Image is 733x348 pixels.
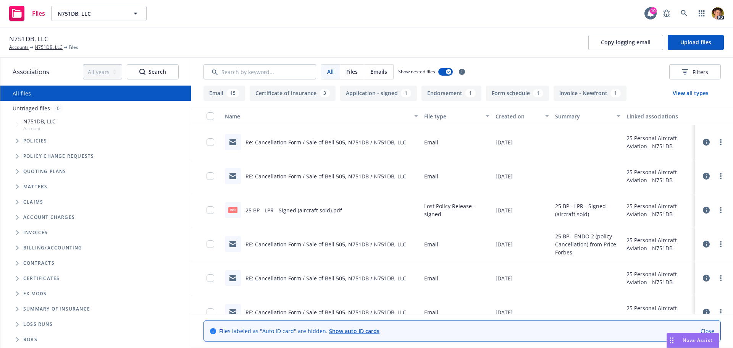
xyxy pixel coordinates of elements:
[465,89,476,97] div: 1
[626,168,692,184] div: 25 Personal Aircraft Aviation - N751DB
[668,35,724,50] button: Upload files
[23,169,66,174] span: Quoting plans
[496,206,513,214] span: [DATE]
[626,236,692,252] div: 25 Personal Aircraft Aviation - N751DB
[329,327,379,335] a: Show auto ID cards
[250,86,336,101] button: Certificate of insurance
[245,139,406,146] a: Re: Cancellation Form / Sale of Bell 505, N751DB / N751DB, LLC
[222,107,421,125] button: Name
[424,172,438,180] span: Email
[226,89,239,97] div: 15
[139,65,166,79] div: Search
[694,6,709,21] a: Switch app
[127,64,179,79] button: SearchSearch
[203,86,245,101] button: Email
[424,274,438,282] span: Email
[53,104,63,113] div: 0
[245,173,406,180] a: RE: Cancellation Form / Sale of Bell 505, N751DB / N751DB, LLC
[207,308,214,316] input: Toggle Row Selected
[712,7,724,19] img: photo
[23,337,37,342] span: BORs
[716,206,725,215] a: more
[701,327,714,335] a: Close
[340,86,417,101] button: Application - signed
[207,112,214,120] input: Select all
[676,6,692,21] a: Search
[554,86,626,101] button: Invoice - Newfront
[496,308,513,316] span: [DATE]
[669,64,721,79] button: Filters
[13,90,31,97] a: All files
[667,333,719,348] button: Nova Assist
[424,240,438,248] span: Email
[6,3,48,24] a: Files
[682,68,708,76] span: Filters
[23,230,48,235] span: Invoices
[51,6,147,21] button: N751DB, LLC
[13,104,50,112] a: Untriaged files
[552,107,623,125] button: Summary
[421,86,481,101] button: Endorsement
[9,34,48,44] span: N751DB, LLC
[207,240,214,248] input: Toggle Row Selected
[626,202,692,218] div: 25 Personal Aircraft Aviation - N751DB
[346,68,358,76] span: Files
[486,86,549,101] button: Form schedule
[533,89,543,97] div: 1
[716,308,725,317] a: more
[601,39,651,46] span: Copy logging email
[0,116,191,240] div: Tree Example
[667,333,676,348] div: Drag to move
[496,240,513,248] span: [DATE]
[716,274,725,283] a: more
[245,241,406,248] a: RE: Cancellation Form / Sale of Bell 505, N751DB / N751DB, LLC
[23,185,47,189] span: Matters
[225,112,410,120] div: Name
[424,138,438,146] span: Email
[23,276,60,281] span: Certificates
[683,337,713,343] span: Nova Assist
[0,240,191,347] div: Folder Tree Example
[32,10,45,16] span: Files
[245,207,342,214] a: 25 BP - LPR - Signed (aircraft sold).pdf
[327,68,334,76] span: All
[228,207,237,213] span: pdf
[203,64,316,79] input: Search by keyword...
[716,138,725,147] a: more
[207,172,214,180] input: Toggle Row Selected
[23,154,94,159] span: Policy change requests
[421,107,492,125] button: File type
[555,232,620,256] span: 25 BP - ENDO 2 (policy Cancellation) from Price Forbes
[588,35,663,50] button: Copy logging email
[660,86,721,101] button: View all types
[23,215,75,220] span: Account charges
[35,44,63,51] a: N751DB, LLC
[219,327,379,335] span: Files labeled as "Auto ID card" are hidden.
[207,206,214,214] input: Toggle Row Selected
[401,89,411,97] div: 1
[626,304,692,320] div: 25 Personal Aircraft Aviation - N751DB
[69,44,78,51] span: Files
[496,172,513,180] span: [DATE]
[555,112,612,120] div: Summary
[424,202,489,218] span: Lost Policy Release - signed
[23,117,56,125] span: N751DB, LLC
[496,138,513,146] span: [DATE]
[207,138,214,146] input: Toggle Row Selected
[23,246,82,250] span: Billing/Accounting
[496,112,541,120] div: Created on
[23,200,43,204] span: Claims
[555,202,620,218] span: 25 BP - LPR - Signed (aircraft sold)
[9,44,29,51] a: Accounts
[610,89,621,97] div: 1
[650,7,657,14] div: 10
[23,307,90,311] span: Summary of insurance
[23,125,56,132] span: Account
[320,89,330,97] div: 3
[23,261,55,265] span: Contracts
[23,291,47,296] span: Ex Mods
[693,68,708,76] span: Filters
[245,275,406,282] a: RE: Cancellation Form / Sale of Bell 505, N751DB / N751DB, LLC
[424,308,438,316] span: Email
[680,39,711,46] span: Upload files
